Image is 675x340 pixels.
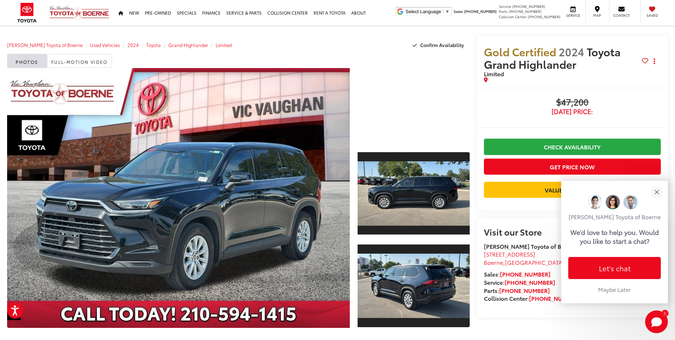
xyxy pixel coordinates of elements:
[499,14,527,19] span: Collision Center
[484,250,535,258] span: [STREET_ADDRESS]
[484,278,555,286] strong: Service:
[484,270,550,278] strong: Sales:
[443,9,443,14] span: ​
[406,9,441,14] span: Select Language
[484,44,556,59] span: Gold Certified
[484,258,503,266] span: Boerne
[464,9,497,14] span: [PHONE_NUMBER]
[358,151,469,236] a: Expand Photo 1
[528,14,560,19] span: [PHONE_NUMBER]
[570,227,659,246] p: We'd love to help you. Would you like to start a chat?
[644,13,660,18] span: Saved
[216,42,232,48] a: Limited
[146,42,161,48] a: Toyota
[90,42,120,48] a: Used Vehicles
[7,68,350,328] a: Expand Photo 0
[484,227,661,236] h2: Visit our Store
[565,13,581,18] span: Service
[484,286,550,294] strong: Parts:
[484,159,661,175] button: Get Price Now
[484,108,661,115] span: [DATE] Price:
[648,55,661,68] button: Actions
[509,9,542,14] span: [PHONE_NUMBER]
[561,181,668,303] div: Close[PERSON_NAME] Toyota of BoerneWe'd love to help you. Would you like to start a chat?Let's ch...
[568,257,661,279] button: Let's chat
[7,42,83,48] a: [PERSON_NAME] Toyota of Boerne
[484,97,661,108] span: $47,200
[357,254,471,318] img: 2024 Toyota Grand Highlander Limited
[4,67,353,329] img: 2024 Toyota Grand Highlander Limited
[127,42,139,48] a: 2024
[645,310,668,333] button: Toggle Chat Window
[484,242,577,250] strong: [PERSON_NAME] Toyota of Boerne
[7,54,47,68] a: Photos
[654,58,655,64] span: dropdown dots
[7,309,21,320] span: Special
[484,44,621,72] span: Toyota Grand Highlander
[613,13,630,18] span: Contact
[358,68,469,143] div: View Full-Motion Video
[484,294,580,302] strong: Collision Center:
[664,311,666,315] span: 1
[358,244,469,328] a: Expand Photo 2
[499,286,550,294] a: [PHONE_NUMBER]
[357,161,471,226] img: 2024 Toyota Grand Highlander Limited
[484,258,582,266] span: ,
[568,213,661,221] p: [PERSON_NAME] Toyota of Boerne
[49,5,110,20] img: Vic Vaughan Toyota of Boerne
[445,9,450,14] span: ▼
[420,42,464,48] span: Confirm Availability
[499,9,508,14] span: Parts
[47,54,112,68] a: Full-Motion Video
[568,283,661,296] button: Maybe Later
[484,69,504,78] span: Limited
[512,4,545,9] span: [PHONE_NUMBER]
[589,13,605,18] span: Map
[499,4,511,9] span: Service
[168,42,208,48] a: Grand Highlander
[484,250,582,266] a: [STREET_ADDRESS] Boerne,[GEOGRAPHIC_DATA] 78006
[559,44,584,59] span: 2024
[484,182,661,198] a: Value Your Trade
[505,258,564,266] span: [GEOGRAPHIC_DATA]
[529,294,580,302] a: [PHONE_NUMBER]
[645,310,668,333] svg: Start Chat
[484,139,661,155] a: Check Availability
[649,184,664,200] button: Close
[500,270,550,278] a: [PHONE_NUMBER]
[409,39,470,51] button: Confirm Availability
[406,9,450,14] a: Select Language​
[505,278,555,286] a: [PHONE_NUMBER]
[454,9,463,14] span: Sales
